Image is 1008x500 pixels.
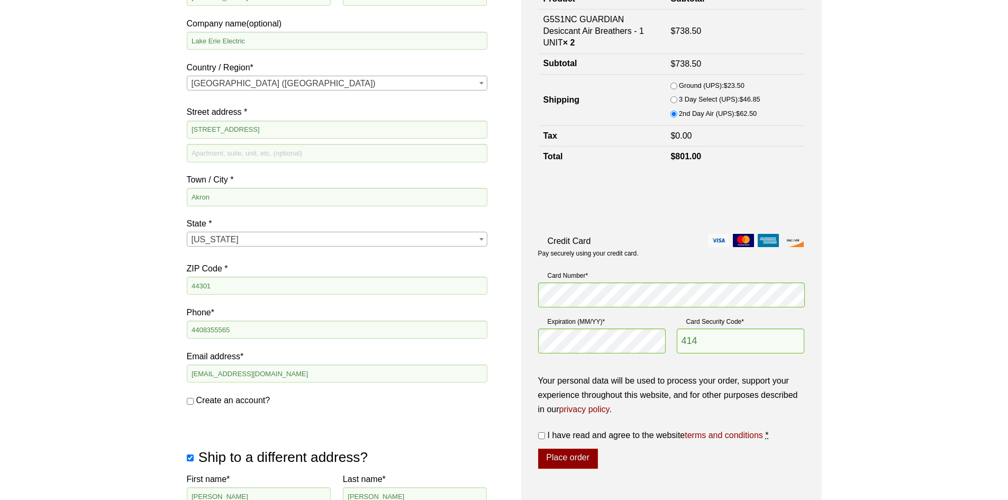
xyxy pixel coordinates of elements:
[670,131,692,140] bdi: 0.00
[538,178,699,220] iframe: reCAPTCHA
[538,234,805,248] label: Credit Card
[538,125,666,146] th: Tax
[670,26,675,35] span: $
[187,216,487,231] label: State
[538,316,666,327] label: Expiration (MM/YY)
[187,76,487,90] span: Country / Region
[198,449,368,465] span: Ship to a different address?
[724,81,744,89] bdi: 23.50
[187,472,331,486] label: First name
[187,232,487,247] span: State
[670,152,675,161] span: $
[670,59,701,68] bdi: 738.50
[538,449,598,469] button: Place order
[538,53,666,74] th: Subtotal
[783,234,804,247] img: discover
[677,329,805,354] input: CSC
[724,81,728,89] span: $
[679,80,744,92] label: Ground (UPS):
[765,431,768,440] abbr: required
[739,95,743,103] span: $
[246,19,281,28] span: (optional)
[187,76,487,91] span: United States (US)
[670,131,675,140] span: $
[538,75,666,126] th: Shipping
[538,9,666,53] td: G5S1NC GUARDIAN Desiccant Air Breathers - 1 UNIT
[685,431,763,440] a: terms and conditions
[538,270,805,281] label: Card Number
[187,144,487,162] input: Apartment, suite, unit, etc. (optional)
[538,432,545,439] input: I have read and agree to the websiteterms and conditions *
[736,110,757,117] bdi: 62.50
[758,234,779,247] img: amex
[679,94,760,105] label: 3 Day Select (UPS):
[670,26,701,35] bdi: 738.50
[739,95,760,103] bdi: 46.85
[187,454,194,461] input: Ship to a different address?
[538,267,805,363] fieldset: Payment Info
[187,232,487,247] span: Ohio
[187,60,487,75] label: Country / Region
[670,59,675,68] span: $
[187,261,487,276] label: ZIP Code
[196,396,270,405] span: Create an account?
[708,234,729,247] img: visa
[538,147,666,167] th: Total
[343,472,487,486] label: Last name
[563,38,575,47] strong: × 2
[187,105,487,119] label: Street address
[679,108,757,120] label: 2nd Day Air (UPS):
[677,316,805,327] label: Card Security Code
[736,110,740,117] span: $
[670,152,701,161] bdi: 801.00
[548,431,763,440] span: I have read and agree to the website
[187,121,487,139] input: House number and street name
[538,249,805,258] p: Pay securely using your credit card.
[187,305,487,320] label: Phone
[187,172,487,187] label: Town / City
[187,398,194,405] input: Create an account?
[187,349,487,363] label: Email address
[733,234,754,247] img: mastercard
[538,374,805,417] p: Your personal data will be used to process your order, support your experience throughout this we...
[559,405,610,414] a: privacy policy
